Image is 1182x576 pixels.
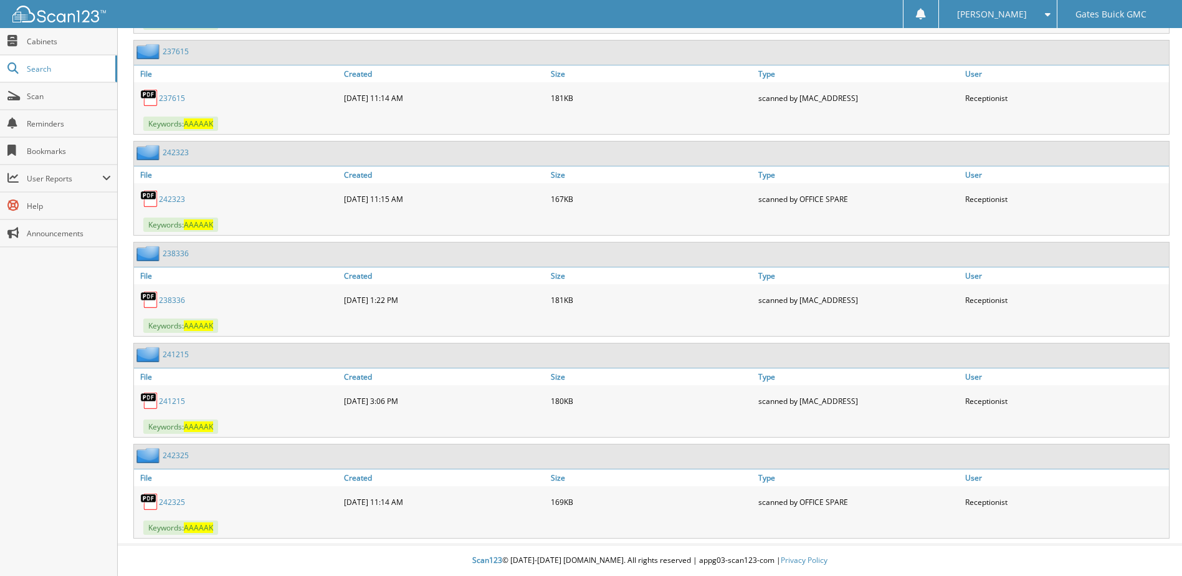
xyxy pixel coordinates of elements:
[755,267,962,284] a: Type
[548,85,755,110] div: 181KB
[755,65,962,82] a: Type
[134,469,341,486] a: File
[781,555,827,565] a: Privacy Policy
[755,166,962,183] a: Type
[548,368,755,385] a: Size
[184,421,213,432] span: AAAAAK
[548,186,755,211] div: 167KB
[548,65,755,82] a: Size
[1120,516,1182,576] iframe: Chat Widget
[163,248,189,259] a: 238336
[341,85,548,110] div: [DATE] 11:14 AM
[548,267,755,284] a: Size
[134,368,341,385] a: File
[163,46,189,57] a: 237615
[143,319,218,333] span: Keywords:
[159,93,185,103] a: 237615
[163,450,189,461] a: 242325
[341,65,548,82] a: Created
[27,201,111,211] span: Help
[140,391,159,410] img: PDF.png
[962,85,1169,110] div: Receptionist
[27,228,111,239] span: Announcements
[341,388,548,413] div: [DATE] 3:06 PM
[755,469,962,486] a: Type
[341,368,548,385] a: Created
[136,347,163,362] img: folder2.png
[27,173,102,184] span: User Reports
[27,146,111,156] span: Bookmarks
[341,287,548,312] div: [DATE] 1:22 PM
[962,166,1169,183] a: User
[134,267,341,284] a: File
[962,65,1169,82] a: User
[1075,11,1146,18] span: Gates Buick GMC
[163,147,189,158] a: 242323
[136,44,163,59] img: folder2.png
[962,469,1169,486] a: User
[159,194,185,204] a: 242323
[143,420,218,434] span: Keywords:
[962,186,1169,211] div: Receptionist
[143,218,218,232] span: Keywords:
[962,368,1169,385] a: User
[27,36,111,47] span: Cabinets
[548,166,755,183] a: Size
[755,85,962,110] div: scanned by [MAC_ADDRESS]
[27,64,109,74] span: Search
[184,118,213,129] span: AAAAAK
[548,489,755,514] div: 169KB
[136,246,163,261] img: folder2.png
[962,388,1169,413] div: Receptionist
[548,287,755,312] div: 181KB
[136,448,163,463] img: folder2.png
[159,396,185,406] a: 241215
[184,219,213,230] span: AAAAAK
[12,6,106,22] img: scan123-logo-white.svg
[118,545,1182,576] div: © [DATE]-[DATE] [DOMAIN_NAME]. All rights reserved | appg03-scan123-com |
[341,186,548,211] div: [DATE] 11:15 AM
[548,469,755,486] a: Size
[159,295,185,305] a: 238336
[143,117,218,131] span: Keywords:
[962,489,1169,514] div: Receptionist
[163,349,189,360] a: 241215
[27,91,111,102] span: Scan
[159,497,185,507] a: 242325
[341,267,548,284] a: Created
[755,368,962,385] a: Type
[140,190,159,208] img: PDF.png
[143,521,218,535] span: Keywords:
[341,469,548,486] a: Created
[472,555,502,565] span: Scan123
[136,145,163,160] img: folder2.png
[27,118,111,129] span: Reminders
[962,267,1169,284] a: User
[341,166,548,183] a: Created
[755,489,962,514] div: scanned by OFFICE SPARE
[548,388,755,413] div: 180KB
[140,290,159,309] img: PDF.png
[962,287,1169,312] div: Receptionist
[140,492,159,511] img: PDF.png
[134,65,341,82] a: File
[755,287,962,312] div: scanned by [MAC_ADDRESS]
[184,522,213,533] span: AAAAAK
[134,166,341,183] a: File
[755,186,962,211] div: scanned by OFFICE SPARE
[755,388,962,413] div: scanned by [MAC_ADDRESS]
[184,320,213,331] span: AAAAAK
[957,11,1027,18] span: [PERSON_NAME]
[341,489,548,514] div: [DATE] 11:14 AM
[140,89,159,107] img: PDF.png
